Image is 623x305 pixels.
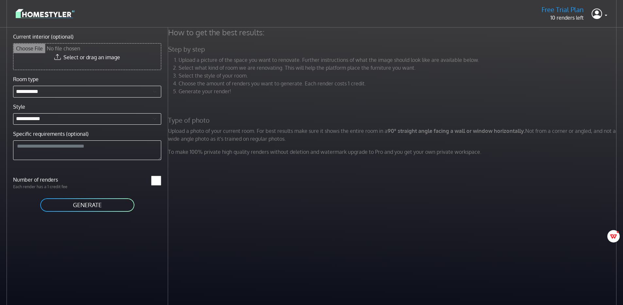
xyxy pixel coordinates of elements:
[13,130,89,138] label: Specific requirements (optional)
[16,8,75,19] img: logo-3de290ba35641baa71223ecac5eacb59cb85b4c7fdf211dc9aaecaaee71ea2f8.svg
[40,198,135,212] button: GENERATE
[542,6,584,14] h5: Free Trial Plan
[164,45,622,53] h5: Step by step
[542,14,584,22] p: 10 renders left
[388,128,525,134] strong: 90° straight angle facing a wall or window horizontally.
[9,176,87,184] label: Number of renders
[13,75,39,83] label: Room type
[179,80,618,87] li: Choose the amount of renders you want to generate. Each render costs 1 credit.
[164,148,622,156] p: To make 100% private high quality renders without deletion and watermark upgrade to Pro and you g...
[9,184,87,190] p: Each render has a 1 credit fee
[179,72,618,80] li: Select the style of your room.
[179,56,618,64] li: Upload a picture of the space you want to renovate. Further instructions of what the image should...
[179,87,618,95] li: Generate your render!
[179,64,618,72] li: Select what kind of room we are renovating. This will help the platform place the furniture you w...
[13,103,25,111] label: Style
[164,127,622,143] p: Upload a photo of your current room. For best results make sure it shows the entire room in a Not...
[164,27,622,37] h4: How to get the best results:
[13,33,74,41] label: Current interior (optional)
[164,116,622,124] h5: Type of photo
